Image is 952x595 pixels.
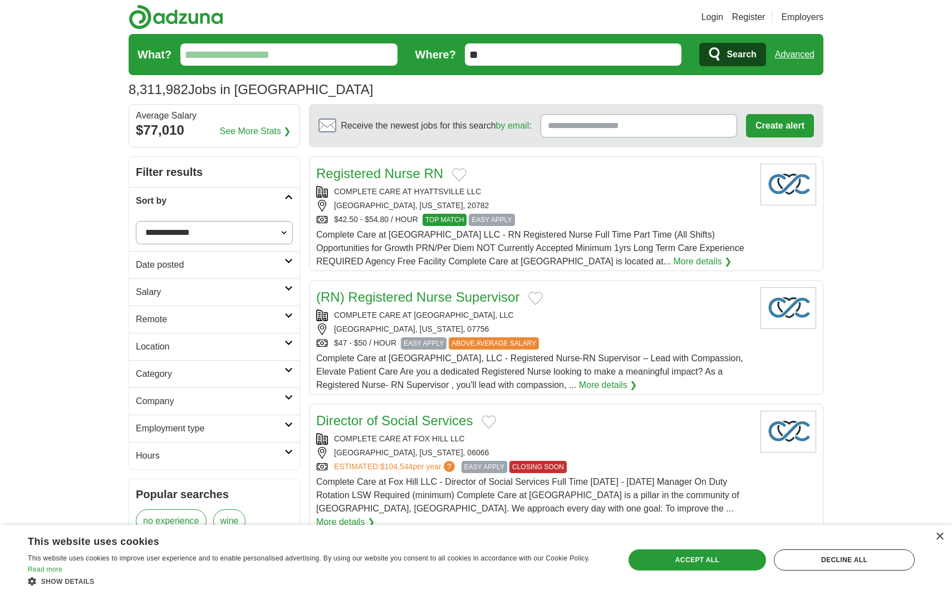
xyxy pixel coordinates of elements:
a: by email [496,121,529,130]
div: $47 - $50 / HOUR [316,337,752,350]
button: Add to favorite jobs [482,415,496,429]
h2: Sort by [136,194,284,208]
div: [GEOGRAPHIC_DATA], [US_STATE], 06066 [316,447,752,459]
a: Remote [129,306,300,333]
a: ESTIMATED:$104,544per year? [334,461,457,473]
span: Complete Care at [GEOGRAPHIC_DATA] LLC - RN Registered Nurse Full Time Part Time (All Shifts) Opp... [316,230,744,266]
a: Login [701,11,723,24]
span: ABOVE AVERAGE SALARY [449,337,539,350]
a: Employment type [129,415,300,442]
a: More details ❯ [673,255,732,268]
a: Register [732,11,765,24]
h2: Hours [136,449,284,463]
a: Location [129,333,300,360]
h2: Employment type [136,422,284,435]
div: $77,010 [136,120,293,140]
span: CLOSING SOON [509,461,567,473]
a: Category [129,360,300,387]
span: Show details [41,578,95,586]
div: [GEOGRAPHIC_DATA], [US_STATE], 20782 [316,200,752,212]
a: no experience [136,509,207,533]
a: See More Stats ❯ [220,125,291,138]
a: Company [129,387,300,415]
span: Complete Care at [GEOGRAPHIC_DATA], LLC - Registered Nurse-RN Supervisor – Lead with Compassion, ... [316,353,743,390]
h1: Jobs in [GEOGRAPHIC_DATA] [129,82,373,97]
a: wine [213,509,246,533]
h2: Company [136,395,284,408]
button: Add to favorite jobs [452,168,467,181]
a: Advanced [775,43,814,66]
div: Close [935,533,944,541]
span: ? [444,461,455,472]
img: Company logo [760,411,816,453]
label: What? [138,46,171,63]
a: Sort by [129,187,300,214]
div: Decline all [774,549,915,571]
div: COMPLETE CARE AT HYATTSVILLE LLC [316,186,752,198]
a: More details ❯ [316,515,375,529]
span: EASY APPLY [401,337,446,350]
a: Salary [129,278,300,306]
div: This website uses cookies [28,532,579,548]
h2: Remote [136,313,284,326]
div: COMPLETE CARE AT [GEOGRAPHIC_DATA], LLC [316,309,752,321]
span: EASY APPLY [462,461,507,473]
a: Hours [129,442,300,469]
h2: Category [136,367,284,381]
h2: Salary [136,286,284,299]
img: Company logo [760,164,816,205]
span: Receive the newest jobs for this search : [341,119,531,132]
span: 8,311,982 [129,80,188,100]
a: Director of Social Services [316,413,473,428]
div: $42.50 - $54.80 / HOUR [316,214,752,226]
div: Average Salary [136,111,293,120]
span: $104,544 [380,462,413,471]
button: Search [699,43,765,66]
span: TOP MATCH [423,214,467,226]
span: Complete Care at Fox Hill LLC - Director of Social Services Full Time [DATE] - [DATE] Manager On ... [316,477,739,513]
a: Registered Nurse RN [316,166,443,181]
div: COMPLETE CARE AT FOX HILL LLC [316,433,752,445]
button: Create alert [746,114,814,137]
span: This website uses cookies to improve user experience and to enable personalised advertising. By u... [28,554,590,562]
h2: Filter results [129,157,300,187]
div: Accept all [629,549,766,571]
img: Adzuna logo [129,4,223,29]
div: [GEOGRAPHIC_DATA], [US_STATE], 07756 [316,323,752,335]
a: Date posted [129,251,300,278]
h2: Date posted [136,258,284,272]
span: EASY APPLY [469,214,514,226]
div: Show details [28,576,607,587]
a: Read more, opens a new window [28,566,62,573]
a: Employers [781,11,823,24]
label: Where? [415,46,456,63]
a: (RN) Registered Nurse Supervisor [316,289,519,304]
span: Search [727,43,756,66]
h2: Location [136,340,284,353]
button: Add to favorite jobs [528,292,543,305]
img: Company logo [760,287,816,329]
a: More details ❯ [579,378,637,392]
h2: Popular searches [136,486,293,503]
